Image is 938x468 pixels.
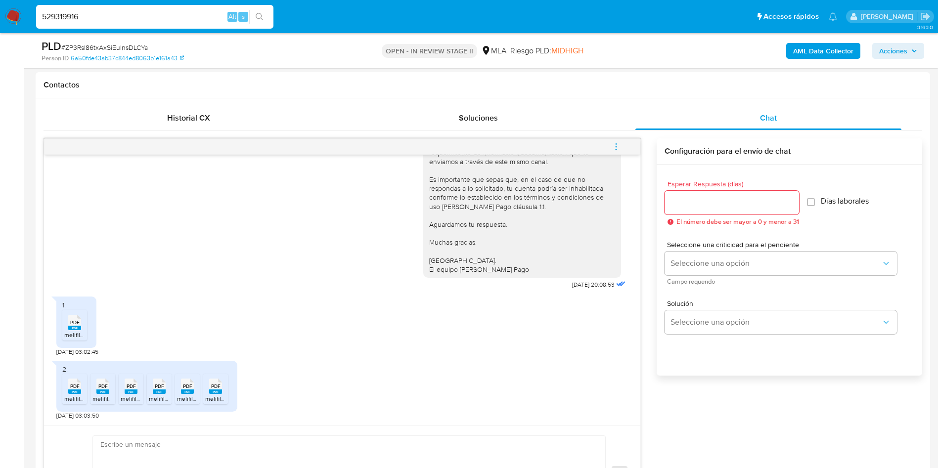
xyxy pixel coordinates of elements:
[429,103,615,274] div: Hola, Esperamos que te encuentres muy bien. Te consultamos si tuviste oportunidad [PERSON_NAME] e...
[249,10,269,24] button: search-icon
[62,365,231,374] div: 2.
[807,198,815,206] input: Días laborales
[98,383,108,389] span: PDF
[600,135,632,159] button: menu-action
[71,54,184,63] a: 6a50fde43ab37c844ed8063b1e161a43
[920,11,931,22] a: Salir
[459,112,498,124] span: Soluciones
[917,23,933,31] span: 3.163.0
[861,12,917,21] p: valeria.duch@mercadolibre.com
[205,394,293,403] span: melifile5711860179183984936.pdf
[763,11,819,22] span: Accesos rápidos
[61,43,148,52] span: # ZP3RsI86txAxSiEuInsDLCYa
[36,10,273,23] input: Buscar usuario o caso...
[665,310,897,334] button: Seleccione una opción
[551,45,583,56] span: MIDHIGH
[668,180,802,188] span: Esperar Respuesta (días)
[481,45,506,56] div: MLA
[786,43,860,59] button: AML Data Collector
[510,45,583,56] span: Riesgo PLD:
[64,331,150,339] span: melifile826015197702480714.pdf
[879,43,907,59] span: Acciones
[382,44,477,58] p: OPEN - IN REVIEW STAGE II
[667,300,899,307] span: Solución
[183,383,192,389] span: PDF
[149,394,239,403] span: melifile949324244733047625.pdf
[42,38,61,54] b: PLD
[177,394,268,403] span: melifile7613652226277299413.pdf
[793,43,853,59] b: AML Data Collector
[64,394,155,403] span: melifile8418621900590401932.pdf
[56,348,98,356] span: [DATE] 03:02:45
[665,146,914,156] h3: Configuración para el envío de chat
[670,317,881,327] span: Seleccione una opción
[167,112,210,124] span: Historial CX
[62,300,90,309] div: 1.
[872,43,924,59] button: Acciones
[667,241,899,248] span: Seleccione una criticidad para el pendiente
[821,196,869,206] span: Días laborales
[56,412,99,420] span: [DATE] 03:03:50
[242,12,245,21] span: s
[572,281,615,289] span: [DATE] 20:08:53
[676,218,799,225] span: El número debe ser mayor a 0 y menor a 31
[670,258,881,268] span: Seleccione una opción
[667,279,899,284] span: Campo requerido
[228,12,236,21] span: Alt
[211,383,221,389] span: PDF
[44,80,922,90] h1: Contactos
[121,394,210,403] span: melifile2799249916431731520.pdf
[829,12,837,21] a: Notificaciones
[70,319,80,326] span: PDF
[42,54,69,63] b: Person ID
[155,383,164,389] span: PDF
[70,383,80,389] span: PDF
[127,383,136,389] span: PDF
[665,196,799,209] input: days_to_wait
[665,252,897,275] button: Seleccione una opción
[92,394,183,403] span: melifile2752154546970587867.pdf
[760,112,777,124] span: Chat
